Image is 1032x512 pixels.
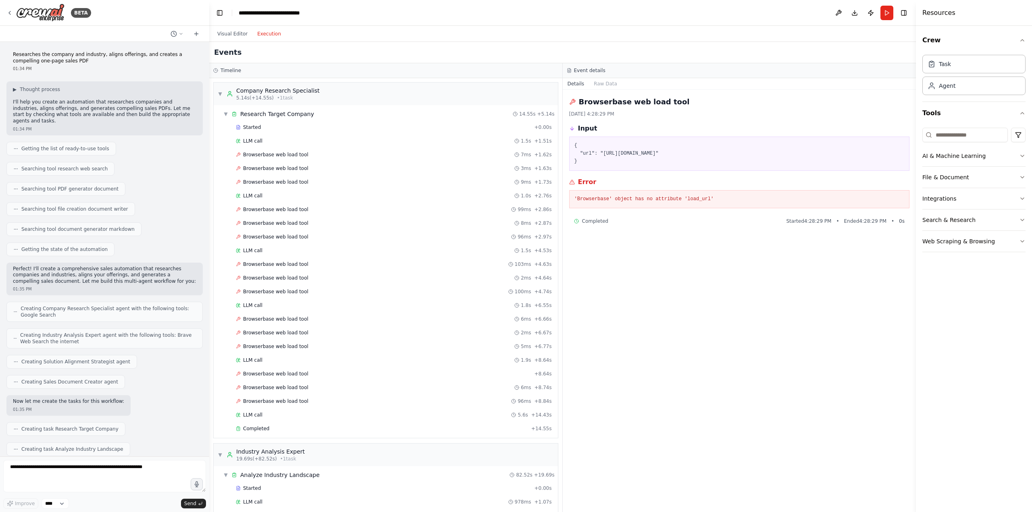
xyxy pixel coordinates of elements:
[20,332,196,345] span: Creating Industry Analysis Expert agent with the following tools: Brave Web Search the internet
[534,165,551,172] span: + 1.63s
[521,384,531,391] span: 6ms
[518,234,531,240] span: 96ms
[236,95,274,101] span: 5.14s (+14.55s)
[243,357,262,363] span: LLM call
[21,379,118,385] span: Creating Sales Document Creator agent
[13,52,196,64] p: Researches the company and industry, aligns offerings, and creates a compelling one-page sales PDF
[20,86,60,93] span: Thought process
[13,99,196,124] p: I'll help you create an automation that researches companies and industries, aligns offerings, an...
[515,499,531,505] span: 978ms
[891,218,894,224] span: •
[922,29,1026,52] button: Crew
[534,330,551,336] span: + 6.67s
[563,78,589,89] button: Details
[243,425,269,432] span: Completed
[836,218,839,224] span: •
[534,179,551,185] span: + 1.73s
[534,151,551,158] span: + 1.62s
[582,218,608,224] span: Completed
[184,500,196,507] span: Send
[218,91,223,97] span: ▼
[21,426,119,432] span: Creating task Research Target Company
[243,151,308,158] span: Browserbase web load tool
[71,8,91,18] div: BETA
[922,231,1026,252] button: Web Scraping & Browsing
[521,151,531,158] span: 7ms
[844,218,886,224] span: Ended 4:28:29 PM
[531,425,552,432] span: + 14.55s
[534,472,555,478] span: + 19.69s
[534,357,551,363] span: + 8.64s
[589,78,622,89] button: Raw Data
[515,261,531,267] span: 103ms
[243,343,308,350] span: Browserbase web load tool
[243,247,262,254] span: LLM call
[243,316,308,322] span: Browserbase web load tool
[534,206,551,213] span: + 2.86s
[939,82,955,90] div: Agent
[243,124,261,131] span: Started
[574,67,605,74] h3: Event details
[212,29,252,39] button: Visual Editor
[518,412,528,418] span: 5.6s
[236,87,320,95] div: Company Research Specialist
[578,177,597,187] h3: Error
[243,371,308,377] span: Browserbase web load tool
[574,142,905,166] pre: { "url": "[URL][DOMAIN_NAME]" }
[534,193,551,199] span: + 2.76s
[223,472,228,478] span: ▼
[534,343,551,350] span: + 6.77s
[239,9,300,17] nav: breadcrumb
[519,111,536,117] span: 14.55s
[521,220,531,226] span: 8ms
[13,86,60,93] button: ▶Thought process
[521,138,531,144] span: 1.5s
[922,124,1026,259] div: Tools
[521,357,531,363] span: 1.9s
[252,29,286,39] button: Execution
[922,209,1026,230] button: Search & Research
[243,138,262,144] span: LLM call
[537,111,554,117] span: + 5.14s
[534,384,551,391] span: + 8.74s
[521,247,531,254] span: 1.5s
[15,500,35,507] span: Improve
[243,330,308,336] span: Browserbase web load tool
[280,456,296,462] span: • 1 task
[534,247,551,254] span: + 4.53s
[21,226,135,232] span: Searching tool document generator markdown
[939,60,951,68] div: Task
[579,96,690,108] h2: Browserbase web load tool
[277,95,293,101] span: • 1 task
[13,126,196,132] div: 01:34 PM
[569,111,910,117] div: [DATE] 4:28:29 PM
[243,384,308,391] span: Browserbase web load tool
[521,302,531,309] span: 1.8s
[236,456,277,462] span: 19.69s (+82.52s)
[898,7,909,19] button: Hide right sidebar
[578,124,597,133] h3: Input
[521,165,531,172] span: 3ms
[521,193,531,199] span: 1.0s
[534,499,551,505] span: + 1.07s
[521,330,531,336] span: 2ms
[21,446,123,452] span: Creating task Analyze Industry Landscape
[223,111,228,117] span: ▼
[531,412,552,418] span: + 14.43s
[240,471,320,479] div: Analyze Industry Landscape
[922,102,1026,124] button: Tools
[181,499,206,508] button: Send
[922,8,955,18] h4: Resources
[534,371,551,377] span: + 8.64s
[534,288,551,295] span: + 4.74s
[243,179,308,185] span: Browserbase web load tool
[21,145,109,152] span: Getting the list of ready-to-use tools
[167,29,187,39] button: Switch to previous chat
[534,316,551,322] span: + 6.66s
[236,448,305,456] div: Industry Analysis Expert
[21,166,108,172] span: Searching tool research web search
[214,7,225,19] button: Hide left sidebar
[534,485,551,491] span: + 0.00s
[243,275,308,281] span: Browserbase web load tool
[534,275,551,281] span: + 4.64s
